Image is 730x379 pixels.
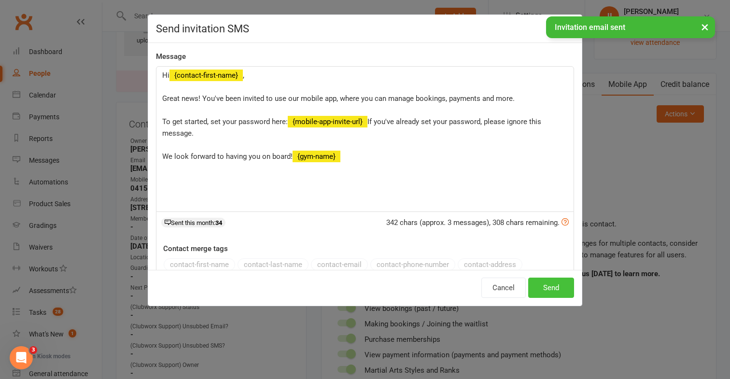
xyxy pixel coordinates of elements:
[386,217,569,228] div: 342 chars (approx. 3 messages), 308 chars remaining.
[29,346,37,354] span: 3
[528,278,574,298] button: Send
[161,218,225,227] div: Sent this month:
[162,71,169,80] span: Hi
[696,16,714,37] button: ×
[481,278,526,298] button: Cancel
[546,16,715,38] div: Invitation email sent
[162,71,515,126] span: , Great news! You've been invited to use our mobile app, where you can manage bookings, payments ...
[215,219,222,226] strong: 34
[10,346,33,369] iframe: Intercom live chat
[156,51,186,62] label: Message
[163,243,228,254] label: Contact merge tags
